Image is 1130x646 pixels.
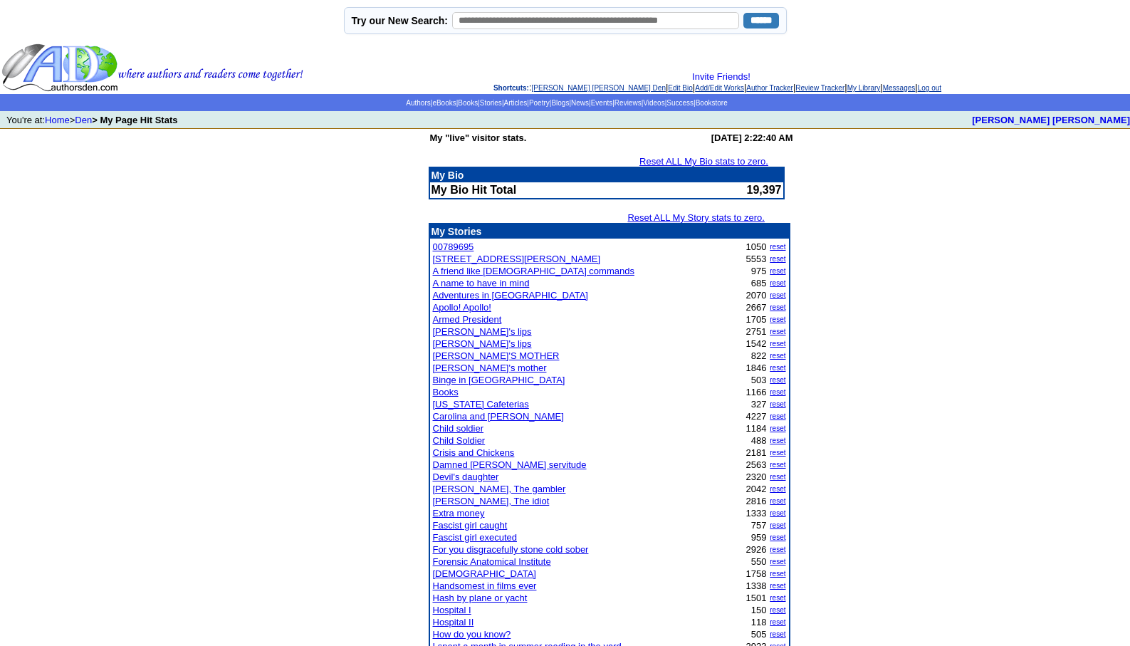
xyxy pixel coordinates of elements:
[751,375,767,385] font: 503
[770,364,785,372] a: reset
[433,266,634,276] a: A friend like [DEMOGRAPHIC_DATA] commands
[746,568,767,579] font: 1758
[795,84,844,92] a: Review Tracker
[431,170,782,181] p: My Bio
[668,84,692,92] a: Edit Bio
[746,338,767,349] font: 1542
[433,423,484,434] a: Child soldier
[746,447,767,458] font: 2181
[1,43,303,93] img: header_logo2.gif
[746,484,767,494] font: 2042
[746,472,767,482] font: 2320
[770,328,785,335] a: reset
[692,71,750,82] a: Invite Friends!
[433,314,502,325] a: Armed President
[770,521,785,529] a: reset
[433,544,589,555] a: For you disgracefully stone cold sober
[746,241,767,252] font: 1050
[45,115,70,125] a: Home
[746,290,767,301] font: 2070
[751,266,767,276] font: 975
[747,184,782,196] font: 19,397
[770,618,785,626] a: reset
[433,363,547,373] a: [PERSON_NAME]'s mother
[770,606,785,614] a: reset
[433,350,560,361] a: [PERSON_NAME]'S MOTHER
[972,115,1130,125] b: [PERSON_NAME] [PERSON_NAME]
[529,99,550,107] a: Poetry
[770,424,785,432] a: reset
[433,472,499,482] a: Devil's daughter
[746,411,767,422] font: 4227
[770,570,785,578] a: reset
[770,558,785,566] a: reset
[751,399,767,410] font: 327
[431,226,788,237] p: My Stories
[433,241,474,252] a: 00789695
[627,212,764,223] a: Reset ALL My Story stats to zero.
[532,84,666,92] a: [PERSON_NAME] [PERSON_NAME] Den
[770,509,785,517] a: reset
[770,352,785,360] a: reset
[746,302,767,313] font: 2667
[751,532,767,543] font: 959
[433,302,491,313] a: Apollo! Apollo!
[751,435,767,446] font: 488
[751,629,767,640] font: 505
[770,582,785,590] a: reset
[751,278,767,288] font: 685
[433,447,515,458] a: Crisis and Chickens
[770,255,785,263] a: reset
[746,84,793,92] a: Author Tracker
[458,99,478,107] a: Books
[430,132,527,143] b: My "live" visitor stats.
[746,580,767,591] font: 1338
[433,556,551,567] a: Forensic Anatomical Institute
[571,99,589,107] a: News
[770,594,785,602] a: reset
[433,290,588,301] a: Adventures in [GEOGRAPHIC_DATA]
[306,71,1129,93] div: : | | | | | | |
[433,593,528,603] a: Hash by plane or yacht
[432,99,456,107] a: eBooks
[918,84,941,92] a: Log out
[770,303,785,311] a: reset
[433,580,537,591] a: Handsomest in films ever
[433,508,485,519] a: Extra money
[746,387,767,397] font: 1166
[503,99,527,107] a: Articles
[433,326,532,337] a: [PERSON_NAME]'s lips
[433,459,587,470] a: Damned [PERSON_NAME] servitude
[746,423,767,434] font: 1184
[480,99,502,107] a: Stories
[433,617,474,627] a: Hospital II
[746,314,767,325] font: 1705
[6,115,177,125] font: You're at: >
[770,267,785,275] a: reset
[666,99,694,107] a: Success
[883,84,916,92] a: Messages
[696,99,728,107] a: Bookstore
[770,400,785,408] a: reset
[433,629,511,640] a: How do you know?
[433,484,566,494] a: [PERSON_NAME], The gambler
[746,254,767,264] font: 5553
[493,84,529,92] span: Shortcuts:
[770,473,785,481] a: reset
[751,350,767,361] font: 822
[433,435,486,446] a: Child Soldier
[352,15,448,26] label: Try our New Search:
[92,115,177,125] b: > My Page Hit Stats
[770,291,785,299] a: reset
[406,99,430,107] a: Authors
[751,520,767,531] font: 757
[746,363,767,373] font: 1846
[770,376,785,384] a: reset
[433,605,471,615] a: Hospital I
[770,388,785,396] a: reset
[433,375,565,385] a: Binge in [GEOGRAPHIC_DATA]
[695,84,744,92] a: Add/Edit Works
[751,605,767,615] font: 150
[433,387,459,397] a: Books
[591,99,613,107] a: Events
